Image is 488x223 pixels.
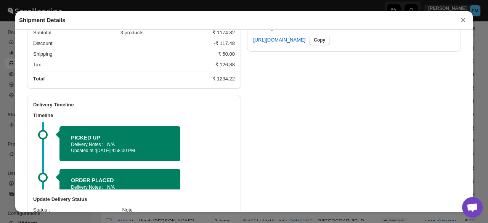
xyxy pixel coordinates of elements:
p: Delivery Notes : [71,184,103,190]
button: Copy [309,35,330,45]
span: [DATE] | 4:58:00 PM [96,148,135,153]
h3: Timeline [33,112,235,119]
div: 3 products [120,29,207,37]
div: Subtotal [33,29,114,37]
button: × [457,15,469,26]
div: Shipping [33,50,212,58]
div: ₹ 1234.22 [212,75,235,83]
span: Status : [33,207,50,213]
div: ₹ 1174.82 [212,29,235,37]
h2: PICKED UP [71,134,169,141]
h2: Shipment Details [19,16,66,24]
h2: Delivery Timeline [33,101,235,109]
div: Tax [33,61,209,69]
a: Open chat [462,197,483,218]
div: -₹ 117.48 [213,40,235,47]
p: Updated at : [71,148,169,154]
div: ₹ 50.00 [218,50,235,58]
a: [URL][DOMAIN_NAME] [253,36,305,44]
p: N/A [107,141,115,148]
p: N/A [107,184,115,190]
span: Copy [314,37,325,43]
b: Total [33,76,45,82]
div: ₹ 126.88 [215,61,235,69]
h3: Update Delivery Status [33,196,235,203]
span: Note [122,207,133,213]
div: Discount [33,40,207,47]
p: Delivery Notes : [71,141,103,148]
h2: ORDER PLACED [71,176,169,184]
